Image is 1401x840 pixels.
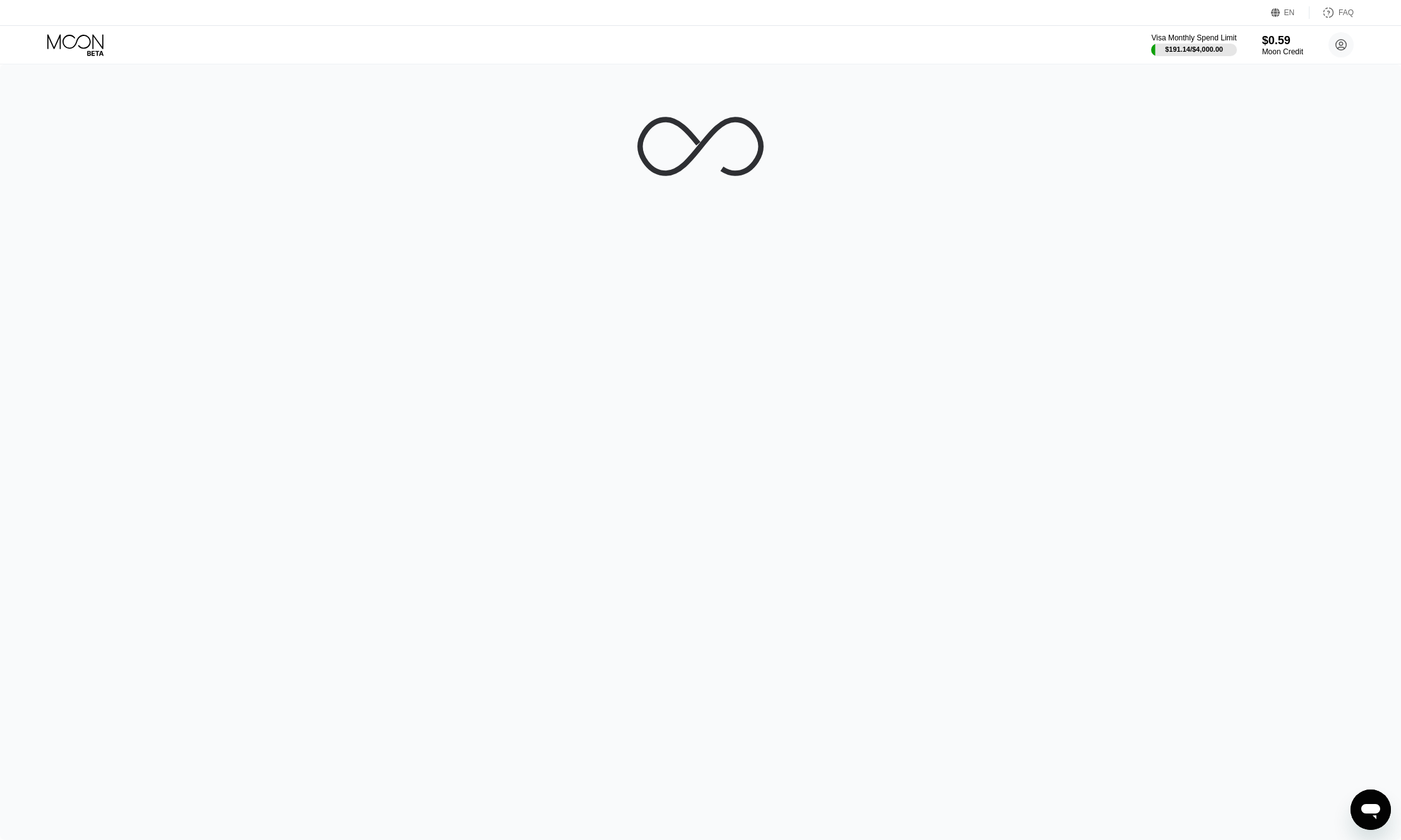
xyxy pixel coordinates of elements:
div: Moon Credit [1262,47,1303,56]
div: FAQ [1309,6,1354,19]
div: FAQ [1339,8,1354,17]
div: $0.59Moon Credit [1262,34,1303,56]
div: Visa Monthly Spend Limit [1151,33,1236,42]
div: EN [1284,8,1295,17]
div: $0.59 [1262,34,1303,47]
iframe: Button to launch messaging window [1351,790,1391,830]
div: EN [1271,6,1309,19]
div: $191.14 / $4,000.00 [1165,45,1223,53]
div: Visa Monthly Spend Limit$191.14/$4,000.00 [1151,33,1236,56]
